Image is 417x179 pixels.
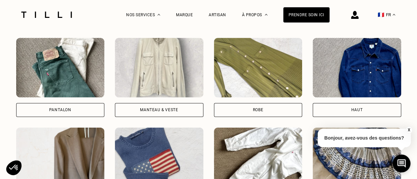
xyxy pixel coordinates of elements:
img: Tilli retouche votre Pantalon [16,38,105,97]
div: Pantalon [49,108,71,112]
img: menu déroulant [393,14,395,16]
img: Menu déroulant [157,14,160,16]
span: 🇫🇷 [378,12,384,18]
img: Tilli retouche votre Robe [214,38,302,97]
a: Prendre soin ici [283,7,330,22]
img: Logo du service de couturière Tilli [19,12,74,18]
div: Manteau & Veste [140,108,178,112]
a: Artisan [209,13,226,17]
div: Robe [253,108,263,112]
button: X [405,126,412,134]
img: icône connexion [351,11,359,19]
a: Marque [176,13,193,17]
img: Tilli retouche votre Haut [313,38,401,97]
img: Menu déroulant à propos [265,14,267,16]
img: Tilli retouche votre Manteau & Veste [115,38,203,97]
div: Haut [351,108,363,112]
p: Bonjour, avez-vous des questions? [318,129,411,147]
